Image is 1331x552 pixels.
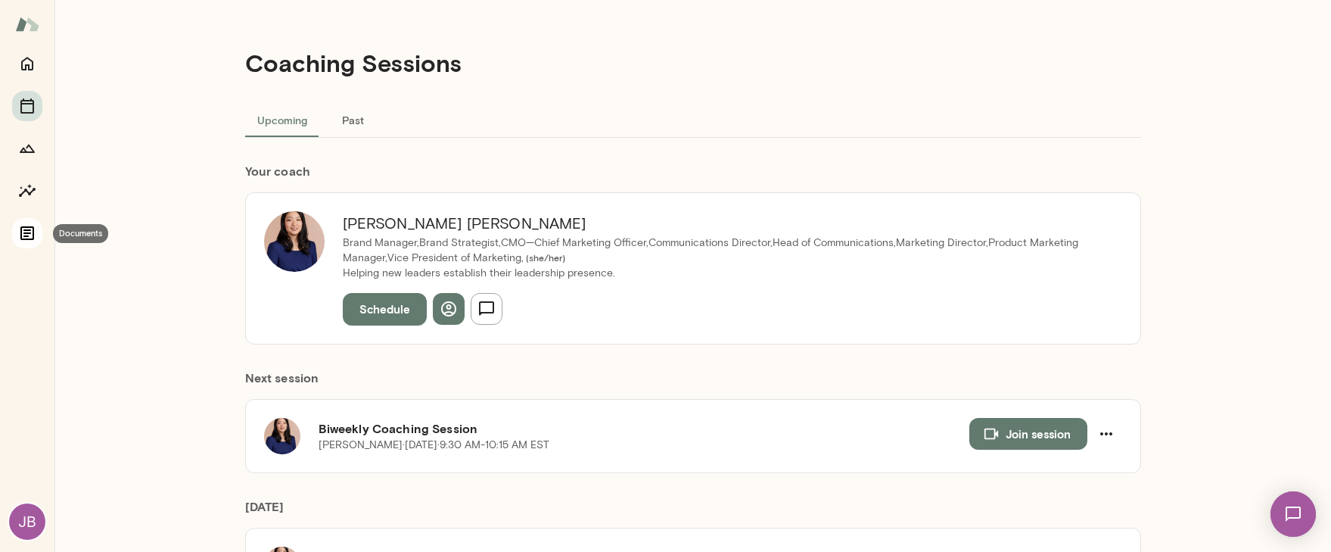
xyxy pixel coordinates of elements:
h4: Coaching Sessions [245,48,462,77]
p: Helping new leaders establish their leadership presence. [343,266,1104,281]
button: View profile [433,293,465,325]
button: Sessions [12,91,42,121]
p: [PERSON_NAME] · [DATE] · 9:30 AM-10:15 AM EST [319,438,549,453]
div: JB [9,504,45,540]
button: Insights [12,176,42,206]
button: Home [12,48,42,79]
h6: [PERSON_NAME] [PERSON_NAME] [343,211,1104,235]
div: basic tabs example [245,101,1141,138]
div: Documents [53,224,108,243]
span: ( she/her ) [524,252,565,263]
button: Upcoming [245,101,319,138]
h6: [DATE] [245,497,1141,528]
img: Leah Kim [264,211,325,272]
button: Past [319,101,387,138]
img: Mento [15,10,39,39]
button: Join session [969,418,1087,450]
button: Schedule [343,293,427,325]
p: Brand Manager,Brand Strategist,CMO—Chief Marketing Officer,Communications Director,Head of Commun... [343,235,1104,266]
h6: Biweekly Coaching Session [319,419,969,438]
h6: Next session [245,369,1141,399]
button: Growth Plan [12,133,42,164]
button: Documents [12,218,42,248]
h6: Your coach [245,162,1141,180]
button: Send message [471,293,502,325]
